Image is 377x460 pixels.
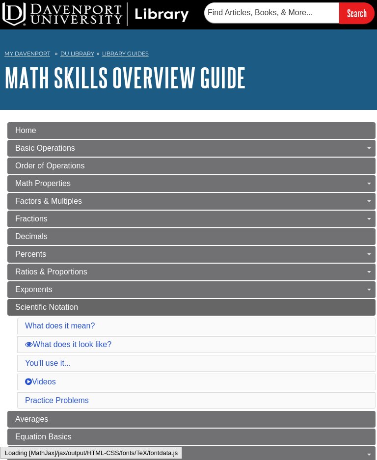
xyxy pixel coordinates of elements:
a: Factors & Multiples [7,193,376,210]
nav: breadcrumb [4,47,373,63]
span: Equation Basics [15,433,72,441]
span: Math Properties [15,179,71,188]
div: Loading [MathJax]/jax/output/HTML-CSS/fonts/TeX/fontdata.js [0,447,182,459]
img: DU Library [2,2,189,26]
span: Basic Operations [15,144,75,152]
span: Percents [15,250,46,258]
a: Equation Basics [7,429,376,445]
a: Fractions [7,211,376,227]
form: Searches DU Library's articles, books, and more [204,2,375,24]
a: Math Skills Overview Guide [4,62,246,93]
a: Library Guides [102,50,149,57]
span: Averages [15,415,48,423]
span: Ratios & Proportions [15,268,87,276]
span: Exponents [15,285,53,294]
a: Percents [7,246,376,263]
a: Exponents [7,281,376,298]
span: Factors & Multiples [15,197,82,205]
input: Find Articles, Books, & More... [204,2,339,23]
span: Home [15,126,36,135]
a: Videos [25,378,56,386]
a: Home [7,122,376,139]
a: Scientific Notation [7,299,376,316]
a: You'll use it... [25,359,71,367]
a: Math Properties [7,175,376,192]
a: My Davenport [4,50,50,58]
span: Decimals [15,232,48,241]
a: What does it look like? [25,340,111,349]
span: Fractions [15,215,48,223]
a: Practice Problems [25,396,89,405]
a: DU Library [60,50,94,57]
input: Search [339,2,375,24]
a: Basic Operations [7,140,376,157]
span: Order of Operations [15,162,84,170]
a: Decimals [7,228,376,245]
a: Order of Operations [7,158,376,174]
a: Ratios & Proportions [7,264,376,280]
a: What does it mean? [25,322,95,330]
span: Scientific Notation [15,303,78,311]
a: Averages [7,411,376,428]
